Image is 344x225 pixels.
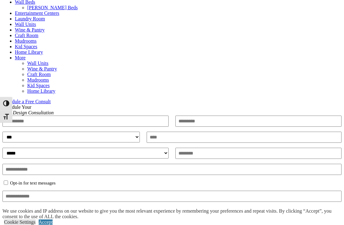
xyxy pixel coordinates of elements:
a: Wine & Pantry [15,27,45,32]
a: Wall Units [27,61,48,66]
label: Opt-in for text messages [10,180,56,186]
a: More menu text will display only on big screen [15,55,26,60]
a: Accept [39,219,53,225]
a: Entertainment Centers [15,11,59,16]
a: Mudrooms [27,77,49,83]
a: Home Library [27,88,55,94]
a: Wall Units [15,22,36,27]
a: [PERSON_NAME] Beds [27,5,78,10]
em: Free Design Consultation [2,110,54,115]
a: Schedule a Free Consult (opens a dropdown menu) [2,99,51,104]
a: Craft Room [15,33,38,38]
a: Laundry Room [15,16,45,21]
a: Home Library [15,49,43,55]
span: Schedule Your [2,104,54,115]
a: Kid Spaces [27,83,49,88]
a: Wine & Pantry [27,66,57,71]
a: Mudrooms [15,38,37,44]
a: Craft Room [27,72,51,77]
a: Kid Spaces [15,44,37,49]
a: Cookie Settings [4,219,36,225]
div: We use cookies and IP address on our website to give you the most relevant experience by remember... [2,208,344,219]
